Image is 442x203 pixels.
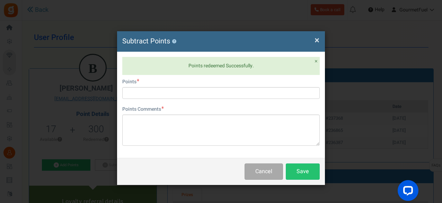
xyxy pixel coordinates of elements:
[122,106,164,113] label: Points Comments
[122,36,320,46] h4: Subtract Points
[315,34,319,47] span: ×
[286,163,320,180] button: Save
[315,57,318,66] span: ×
[122,57,320,75] div: Points redeemed Successfully.
[172,39,176,44] button: ?
[122,78,139,85] label: Points
[245,163,283,180] button: Cancel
